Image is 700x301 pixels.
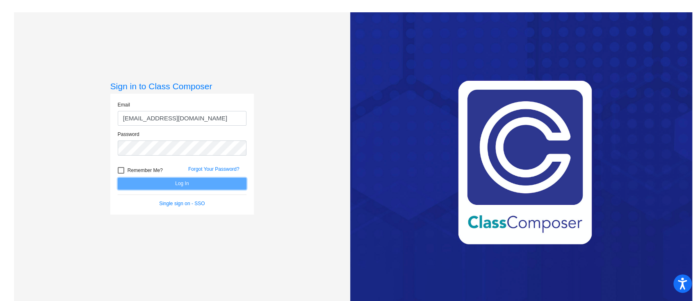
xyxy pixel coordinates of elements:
[118,178,246,190] button: Log In
[110,81,254,91] h3: Sign in to Class Composer
[118,101,130,109] label: Email
[118,131,139,138] label: Password
[159,201,205,206] a: Single sign on - SSO
[128,165,163,175] span: Remember Me?
[188,166,239,172] a: Forgot Your Password?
